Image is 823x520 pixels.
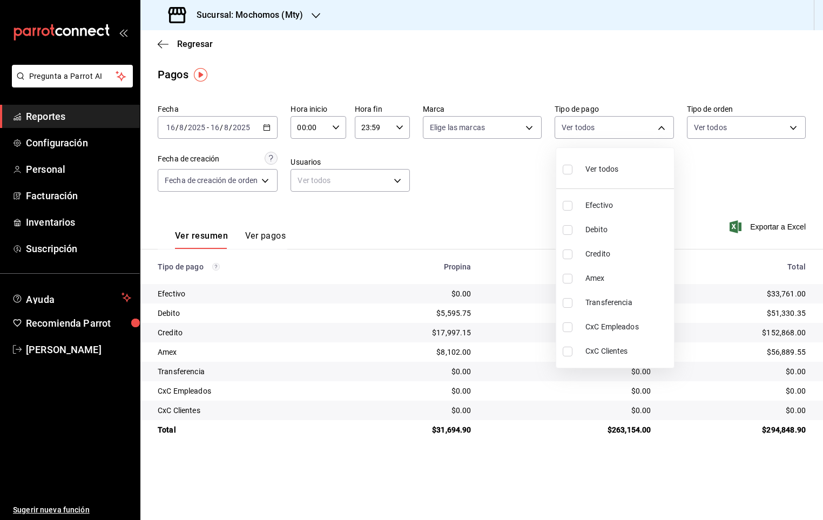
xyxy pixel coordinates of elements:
span: CxC Empleados [585,321,670,333]
img: Tooltip marker [194,68,207,82]
span: Debito [585,224,670,235]
span: Ver todos [585,164,618,175]
span: Transferencia [585,297,670,308]
span: Efectivo [585,200,670,211]
span: Credito [585,248,670,260]
span: Amex [585,273,670,284]
span: CxC Clientes [585,346,670,357]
